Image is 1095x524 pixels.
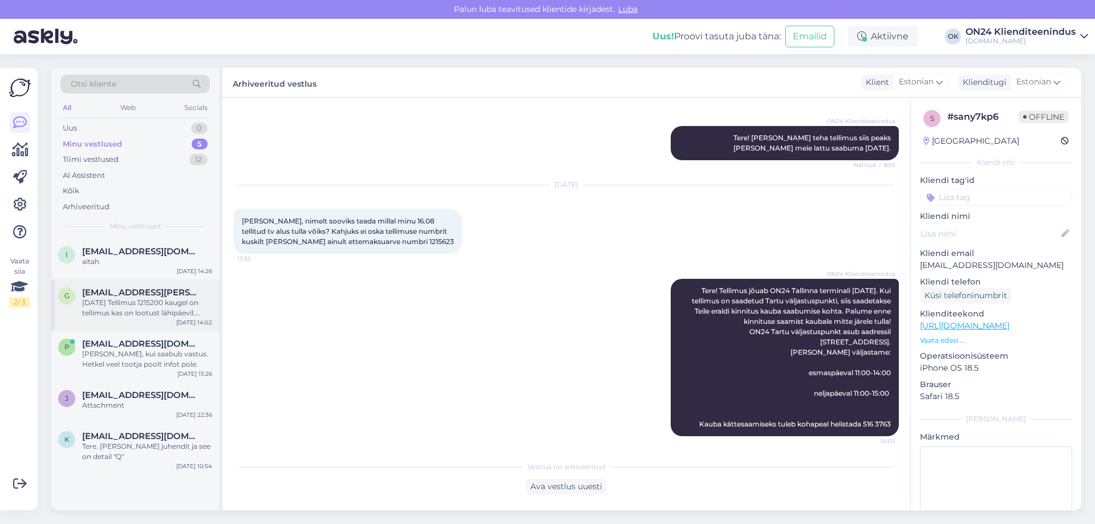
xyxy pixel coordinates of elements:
div: [DATE] 22:36 [176,411,212,419]
p: Vaata edasi ... [920,335,1072,346]
span: ON24 Klienditeenindus [827,117,895,125]
span: Tere! Tellimus jõuab ON24 Tallinna terminali [DATE]. Kui tellimus on saadetud Tartu väljastuspunk... [692,286,893,428]
div: Minu vestlused [63,139,122,150]
div: aitah [82,257,212,267]
a: ON24 Klienditeenindus[DOMAIN_NAME] [966,27,1088,46]
div: [PERSON_NAME], kui saabub vastus. Hetkel veel tootja poolt infot pole. [82,349,212,369]
div: 5 [192,139,208,150]
p: Kliendi email [920,247,1072,259]
span: Tere! [PERSON_NAME] teha tellimus siis peaks [PERSON_NAME] meie lattu saabuma [DATE]. [733,133,893,152]
p: Kliendi tag'id [920,174,1072,186]
div: [DATE] 10:54 [176,462,212,470]
span: greete.velk@gmail.com [82,287,201,298]
div: Klient [861,76,889,88]
div: Ava vestlus uuesti [526,479,607,494]
div: [DATE] 14:02 [176,318,212,327]
div: [DATE] [234,180,899,190]
div: Aktiivne [848,26,918,47]
div: [DATE] 14:26 [177,267,212,275]
div: 2 / 3 [9,297,30,307]
label: Arhiveeritud vestlus [233,75,317,90]
span: g [64,291,70,300]
p: Märkmed [920,431,1072,443]
div: [PERSON_NAME] [920,414,1072,424]
span: p [64,343,70,351]
div: All [60,100,74,115]
span: Estonian [899,76,934,88]
div: ON24 Klienditeenindus [966,27,1076,36]
a: [URL][DOMAIN_NAME] [920,320,1009,331]
span: Minu vestlused [109,221,161,231]
span: Estonian [1016,76,1051,88]
span: 14:02 [853,437,895,445]
span: 13:52 [237,254,280,263]
div: Uus [63,123,77,134]
div: 0 [191,123,208,134]
div: Proovi tasuta juba täna: [652,30,781,43]
p: Operatsioonisüsteem [920,350,1072,362]
div: AI Assistent [63,170,105,181]
div: # sany7kp6 [947,110,1019,124]
span: Offline [1019,111,1069,123]
button: Emailid [785,26,834,47]
span: i [66,250,68,259]
p: Brauser [920,379,1072,391]
span: Otsi kliente [71,78,116,90]
p: Kliendi telefon [920,276,1072,288]
div: Vaata siia [9,256,30,307]
span: kiffu65@gmail.com [82,431,201,441]
span: ON24 Klienditeenindus [827,270,895,278]
p: Kliendi nimi [920,210,1072,222]
span: Nähtud ✓ 8:55 [853,161,895,169]
div: OK [945,29,961,44]
span: info@pallantisgrupp.ee [82,246,201,257]
p: Klienditeekond [920,308,1072,320]
input: Lisa nimi [920,228,1059,240]
div: Arhiveeritud [63,201,109,213]
div: Tere. [PERSON_NAME] juhendit ja see on detail "Q" [82,441,212,462]
span: Luba [615,4,641,14]
p: Safari 18.5 [920,391,1072,403]
input: Lisa tag [920,189,1072,206]
p: iPhone OS 18.5 [920,362,1072,374]
div: Klienditugi [958,76,1007,88]
span: s [930,114,934,123]
div: [GEOGRAPHIC_DATA] [923,135,1019,147]
div: [DATE] 15:26 [177,369,212,378]
div: Tiimi vestlused [63,154,119,165]
img: Askly Logo [9,77,31,99]
span: piret.laurisson@gmail.com [82,339,201,349]
span: juljasmir@yandex.ru [82,390,201,400]
span: [PERSON_NAME], nimelt sooviks teada millal minu 16.08 tellitud tv alus tulla võiks? Kahjuks ei os... [242,217,454,246]
div: Web [118,100,138,115]
div: 12 [189,154,208,165]
div: Kõik [63,185,79,197]
div: Attachment [82,400,212,411]
div: Kliendi info [920,157,1072,168]
div: [DOMAIN_NAME] [966,36,1076,46]
div: [DATE] Tellimus 1215200 kaugel on tellimus kas on lootust lähipäevil.[PERSON_NAME] [82,298,212,318]
span: j [65,394,68,403]
span: Vestlus on arhiveeritud [528,462,606,472]
b: Uus! [652,31,674,42]
p: [EMAIL_ADDRESS][DOMAIN_NAME] [920,259,1072,271]
span: k [64,435,70,444]
div: Socials [182,100,210,115]
div: Küsi telefoninumbrit [920,288,1012,303]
